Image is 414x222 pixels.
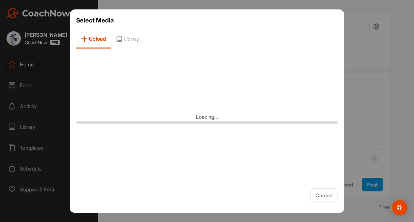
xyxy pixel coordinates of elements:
[76,16,338,25] h3: Select Media
[310,188,338,202] button: Cancel
[315,192,333,199] span: Cancel
[196,113,218,121] p: Loading...
[111,30,144,49] span: Library
[392,200,407,215] div: Open Intercom Messenger
[76,30,111,49] span: Upload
